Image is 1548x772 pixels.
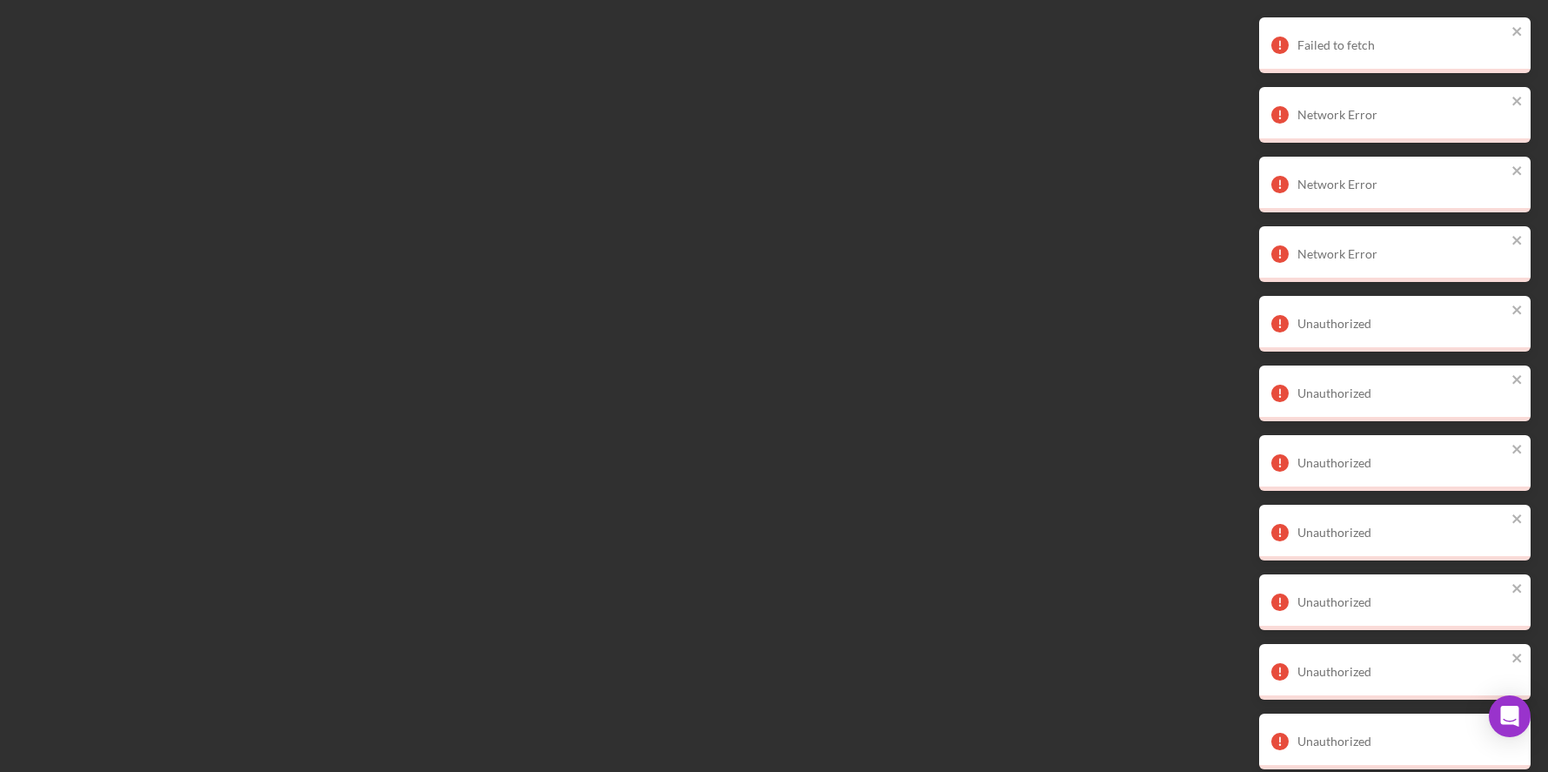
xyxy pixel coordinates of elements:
[1297,526,1506,540] div: Unauthorized
[1511,373,1524,389] button: close
[1511,512,1524,528] button: close
[1297,665,1506,679] div: Unauthorized
[1511,442,1524,459] button: close
[1297,38,1506,52] div: Failed to fetch
[1511,24,1524,41] button: close
[1511,303,1524,319] button: close
[1489,695,1531,737] div: Open Intercom Messenger
[1297,247,1506,261] div: Network Error
[1511,164,1524,180] button: close
[1297,108,1506,122] div: Network Error
[1511,233,1524,250] button: close
[1511,581,1524,598] button: close
[1297,456,1506,470] div: Unauthorized
[1297,735,1506,749] div: Unauthorized
[1297,595,1506,609] div: Unauthorized
[1297,317,1506,331] div: Unauthorized
[1297,178,1506,191] div: Network Error
[1511,651,1524,668] button: close
[1511,94,1524,111] button: close
[1297,386,1506,400] div: Unauthorized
